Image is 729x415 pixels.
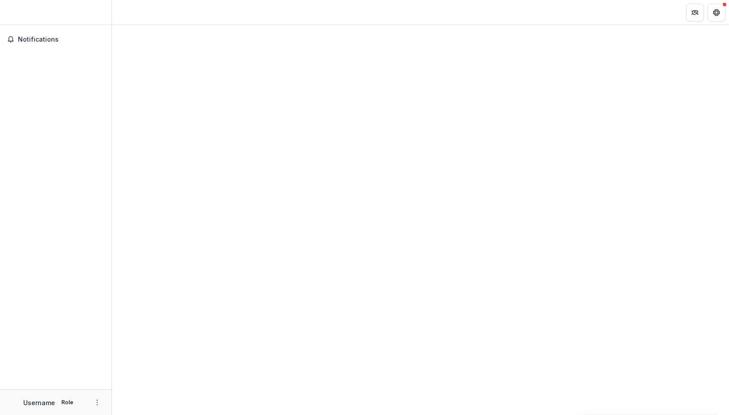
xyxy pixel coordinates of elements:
button: Get Help [708,4,725,21]
button: Partners [686,4,704,21]
button: More [92,397,102,408]
p: Role [59,398,76,406]
button: Notifications [4,32,108,47]
span: Notifications [18,36,104,43]
p: Username [23,398,55,407]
